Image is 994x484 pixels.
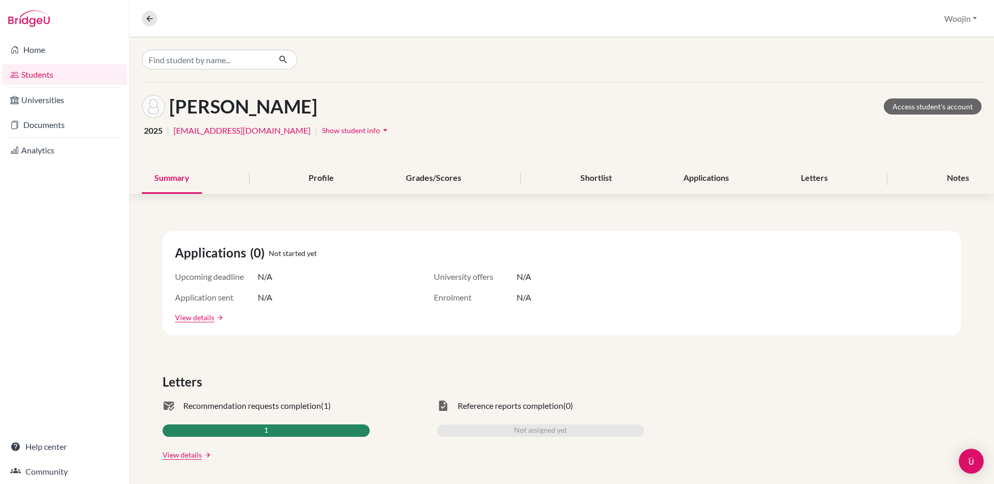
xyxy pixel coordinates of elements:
[563,400,573,412] span: (0)
[788,163,840,194] div: Letters
[250,244,269,262] span: (0)
[183,400,321,412] span: Recommendation requests completion
[380,125,390,135] i: arrow_drop_down
[437,400,449,412] span: task
[163,373,206,391] span: Letters
[163,400,175,412] span: mark_email_read
[671,163,741,194] div: Applications
[934,163,982,194] div: Notes
[568,163,624,194] div: Shortlist
[175,312,214,323] a: View details
[458,400,563,412] span: Reference reports completion
[258,291,272,304] span: N/A
[2,90,127,110] a: Universities
[517,271,531,283] span: N/A
[167,124,169,137] span: |
[142,50,270,69] input: Find student by name...
[940,9,982,29] button: Woojin
[258,271,272,283] span: N/A
[202,451,211,459] a: arrow_forward
[169,95,317,118] h1: [PERSON_NAME]
[142,95,165,118] img: Nathan Alahakone's avatar
[173,124,311,137] a: [EMAIL_ADDRESS][DOMAIN_NAME]
[142,163,202,194] div: Summary
[2,39,127,60] a: Home
[315,124,317,137] span: |
[296,163,346,194] div: Profile
[514,424,567,437] span: Not assigned yet
[2,115,127,135] a: Documents
[393,163,474,194] div: Grades/Scores
[175,291,258,304] span: Application sent
[175,244,250,262] span: Applications
[321,400,331,412] span: (1)
[2,140,127,161] a: Analytics
[2,436,127,457] a: Help center
[2,461,127,482] a: Community
[434,271,517,283] span: University offers
[163,449,202,460] a: View details
[517,291,531,304] span: N/A
[144,124,163,137] span: 2025
[264,424,268,437] span: 1
[269,248,317,259] span: Not started yet
[959,449,984,474] div: Open Intercom Messenger
[214,314,224,321] a: arrow_forward
[175,271,258,283] span: Upcoming deadline
[434,291,517,304] span: Enrolment
[8,10,50,27] img: Bridge-U
[321,122,391,138] button: Show student infoarrow_drop_down
[884,98,982,115] a: Access student's account
[2,64,127,85] a: Students
[322,126,380,135] span: Show student info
